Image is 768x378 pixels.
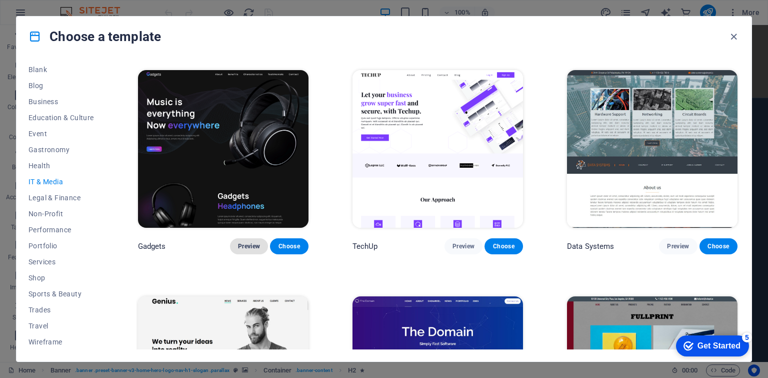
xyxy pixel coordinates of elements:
[74,2,84,12] div: 5
[270,238,308,254] button: Choose
[28,318,94,334] button: Travel
[8,5,81,26] div: Get Started 5 items remaining, 0% complete
[28,222,94,238] button: Performance
[667,242,689,250] span: Preview
[28,290,94,298] span: Sports & Beauty
[28,158,94,174] button: Health
[28,114,94,122] span: Education & Culture
[28,174,94,190] button: IT & Media
[278,242,300,250] span: Choose
[138,70,308,227] img: Gadgets
[675,8,720,29] div: For Rent
[28,206,94,222] button: Non-Profit
[28,286,94,302] button: Sports & Beauty
[29,11,72,20] div: Get Started
[28,82,94,90] span: Blog
[28,98,94,106] span: Business
[28,270,94,286] button: Shop
[28,210,94,218] span: Non-Profit
[659,238,697,254] button: Preview
[567,70,737,227] img: Data Systems
[492,242,514,250] span: Choose
[28,302,94,318] button: Trades
[23,334,35,337] button: 3
[28,322,94,330] span: Travel
[352,241,378,251] p: TechUp
[28,130,94,138] span: Event
[567,241,614,251] p: Data Systems
[28,254,94,270] button: Services
[352,70,523,227] img: TechUp
[23,308,35,310] button: 1
[699,238,737,254] button: Choose
[28,334,94,350] button: Wireframe
[28,338,94,346] span: Wireframe
[28,78,94,94] button: Blog
[484,238,522,254] button: Choose
[138,241,166,251] p: Gadgets
[28,226,94,234] span: Performance
[28,94,94,110] button: Business
[28,162,94,170] span: Health
[28,62,94,78] button: Blank
[28,190,94,206] button: Legal & Finance
[28,238,94,254] button: Portfolio
[28,258,94,266] span: Services
[444,238,482,254] button: Preview
[28,29,161,45] h4: Choose a template
[230,238,268,254] button: Preview
[28,142,94,158] button: Gastronomy
[28,194,94,202] span: Legal & Finance
[28,126,94,142] button: Event
[452,242,474,250] span: Preview
[28,306,94,314] span: Trades
[238,242,260,250] span: Preview
[28,274,94,282] span: Shop
[28,110,94,126] button: Education & Culture
[28,146,94,154] span: Gastronomy
[28,178,94,186] span: IT & Media
[23,321,35,323] button: 2
[707,242,729,250] span: Choose
[28,66,94,74] span: Blank
[28,242,94,250] span: Portfolio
